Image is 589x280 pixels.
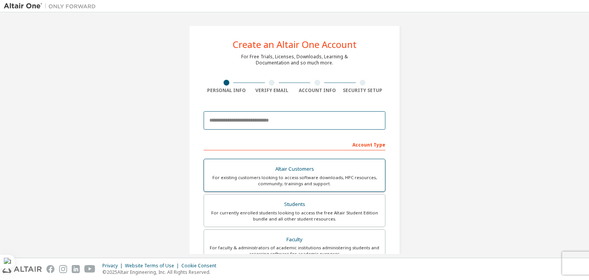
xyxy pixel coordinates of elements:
p: © 2025 Altair Engineering, Inc. All Rights Reserved. [102,269,221,275]
div: For faculty & administrators of academic institutions administering students and accessing softwa... [209,245,380,257]
div: Cookie Consent [181,263,221,269]
div: Privacy [102,263,125,269]
div: Account Info [294,87,340,94]
img: facebook.svg [46,265,54,273]
div: Verify Email [249,87,295,94]
div: For currently enrolled students looking to access the free Altair Student Edition bundle and all ... [209,210,380,222]
img: youtube.svg [84,265,95,273]
div: Students [209,199,380,210]
div: Faculty [209,234,380,245]
img: altair_logo.svg [2,265,42,273]
img: instagram.svg [59,265,67,273]
div: Altair Customers [209,164,380,175]
img: linkedin.svg [72,265,80,273]
img: Altair One [4,2,100,10]
div: Security Setup [340,87,386,94]
div: Account Type [204,138,385,150]
div: Create an Altair One Account [233,40,357,49]
div: For Free Trials, Licenses, Downloads, Learning & Documentation and so much more. [241,54,348,66]
div: Website Terms of Use [125,263,181,269]
div: For existing customers looking to access software downloads, HPC resources, community, trainings ... [209,175,380,187]
div: Personal Info [204,87,249,94]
